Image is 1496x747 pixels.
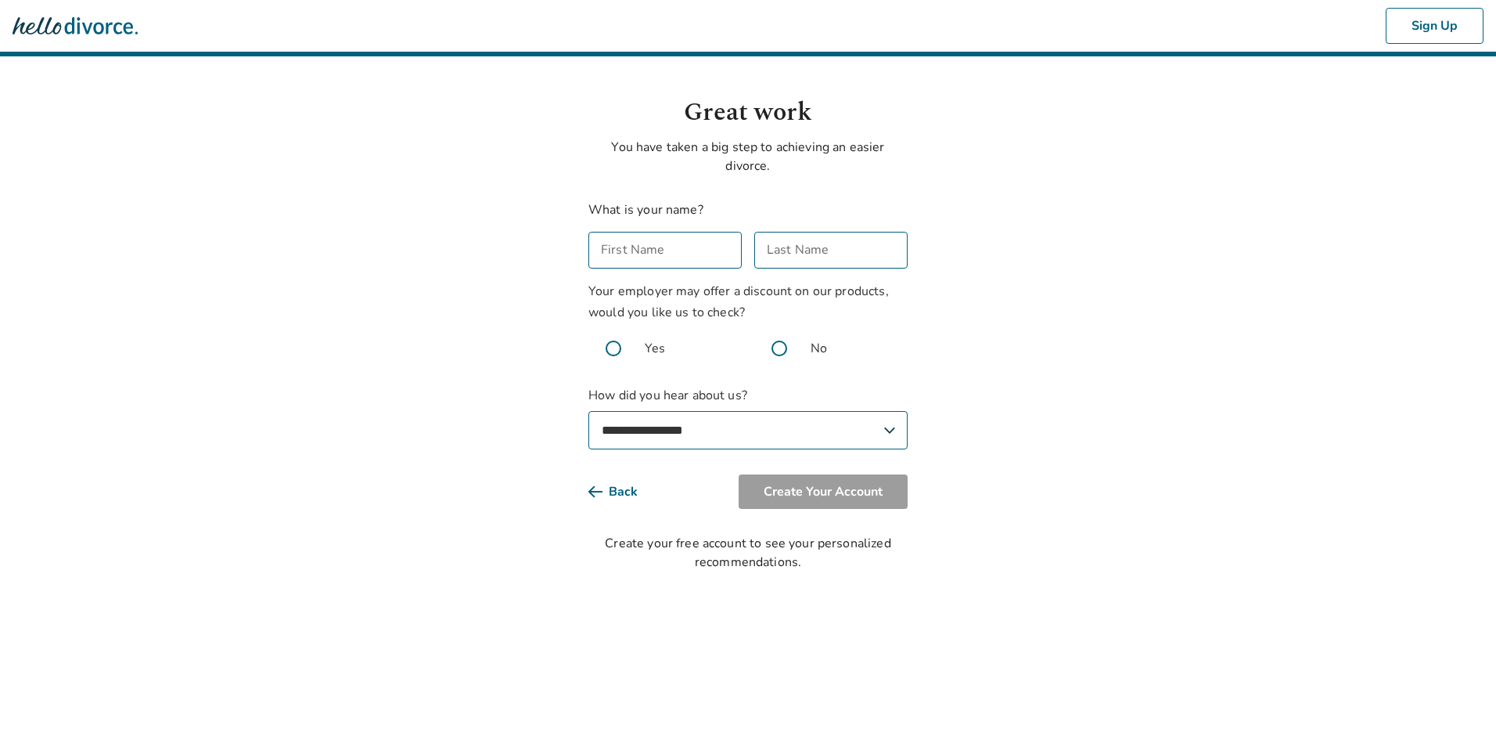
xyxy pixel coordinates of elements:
[1386,8,1483,44] button: Sign Up
[13,10,138,41] img: Hello Divorce Logo
[588,94,908,132] h1: Great work
[588,386,908,449] label: How did you hear about us?
[645,339,665,358] span: Yes
[739,475,908,509] button: Create Your Account
[588,283,889,321] span: Your employer may offer a discount on our products, would you like us to check?
[588,201,703,218] label: What is your name?
[588,411,908,449] select: How did you hear about us?
[588,475,663,509] button: Back
[588,138,908,175] p: You have taken a big step to achieving an easier divorce.
[811,339,827,358] span: No
[1418,672,1496,747] iframe: Chat Widget
[588,534,908,572] div: Create your free account to see your personalized recommendations.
